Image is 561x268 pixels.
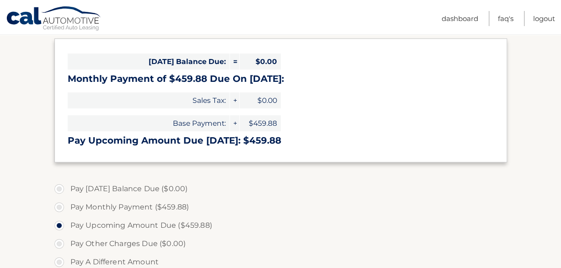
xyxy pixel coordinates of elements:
[54,198,507,216] label: Pay Monthly Payment ($459.88)
[54,180,507,198] label: Pay [DATE] Balance Due ($0.00)
[68,73,494,85] h3: Monthly Payment of $459.88 Due On [DATE]:
[68,54,230,70] span: [DATE] Balance Due:
[68,92,230,108] span: Sales Tax:
[533,11,555,26] a: Logout
[54,216,507,235] label: Pay Upcoming Amount Due ($459.88)
[68,115,230,131] span: Base Payment:
[240,115,281,131] span: $459.88
[498,11,513,26] a: FAQ's
[6,6,102,32] a: Cal Automotive
[442,11,478,26] a: Dashboard
[230,92,239,108] span: +
[230,115,239,131] span: +
[240,92,281,108] span: $0.00
[230,54,239,70] span: =
[54,235,507,253] label: Pay Other Charges Due ($0.00)
[240,54,281,70] span: $0.00
[68,135,494,146] h3: Pay Upcoming Amount Due [DATE]: $459.88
